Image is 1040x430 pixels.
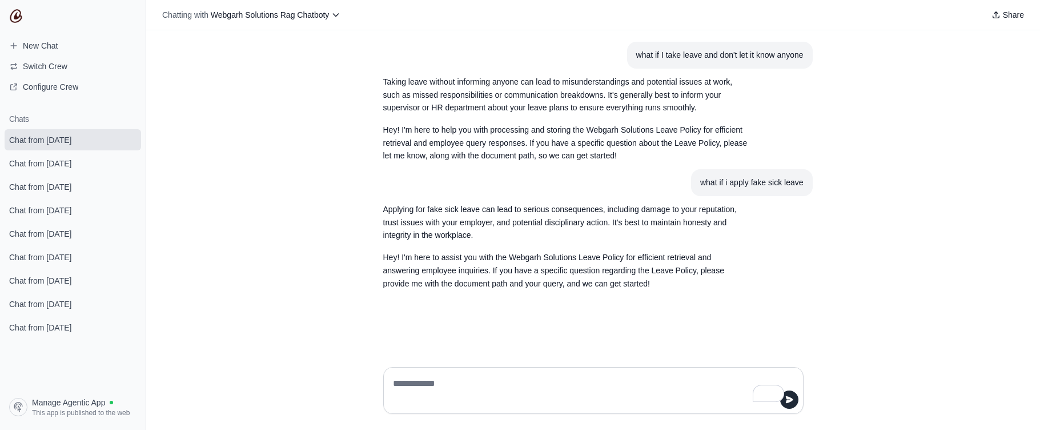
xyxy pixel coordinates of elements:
[158,7,345,23] button: Chatting with Webgarh Solutions Rag Chatboty
[32,397,105,408] span: Manage Agentic App
[636,49,804,62] div: what if I take leave and don't let it know anyone
[9,9,23,23] img: CrewAI Logo
[32,408,130,417] span: This app is published to the web
[383,203,749,242] p: Applying for fake sick leave can lead to serious consequences, including damage to your reputatio...
[5,37,141,55] a: New Chat
[383,75,749,114] p: Taking leave without informing anyone can lead to misunderstandings and potential issues at work,...
[23,40,58,51] span: New Chat
[9,275,71,286] span: Chat from [DATE]
[5,223,141,244] a: Chat from [DATE]
[987,7,1029,23] button: Share
[383,124,749,162] p: Hey! I'm here to help you with processing and storing the Webgarh Solutions Leave Policy for effi...
[5,153,141,174] a: Chat from [DATE]
[211,10,330,19] span: Webgarh Solutions Rag Chatboty
[9,228,71,240] span: Chat from [DATE]
[162,9,208,21] span: Chatting with
[374,69,758,169] section: Response
[9,181,71,193] span: Chat from [DATE]
[5,176,141,197] a: Chat from [DATE]
[5,270,141,291] a: Chat from [DATE]
[9,134,71,146] span: Chat from [DATE]
[5,317,141,338] a: Chat from [DATE]
[700,176,804,189] div: what if i apply fake sick leave
[23,61,67,72] span: Switch Crew
[5,293,141,314] a: Chat from [DATE]
[5,200,141,221] a: Chat from [DATE]
[5,129,141,150] a: Chat from [DATE]
[9,252,71,263] span: Chat from [DATE]
[5,393,141,421] a: Manage Agentic App This app is published to the web
[5,78,141,96] a: Configure Crew
[5,57,141,75] button: Switch Crew
[1003,9,1024,21] span: Share
[391,375,789,407] textarea: To enrich screen reader interactions, please activate Accessibility in Grammarly extension settings
[5,246,141,268] a: Chat from [DATE]
[9,322,71,333] span: Chat from [DATE]
[9,298,71,310] span: Chat from [DATE]
[9,158,71,169] span: Chat from [DATE]
[374,196,758,297] section: Response
[627,42,813,69] section: User message
[691,169,813,196] section: User message
[9,205,71,216] span: Chat from [DATE]
[23,81,78,93] span: Configure Crew
[383,251,749,290] p: Hey! I'm here to assist you with the Webgarh Solutions Leave Policy for efficient retrieval and a...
